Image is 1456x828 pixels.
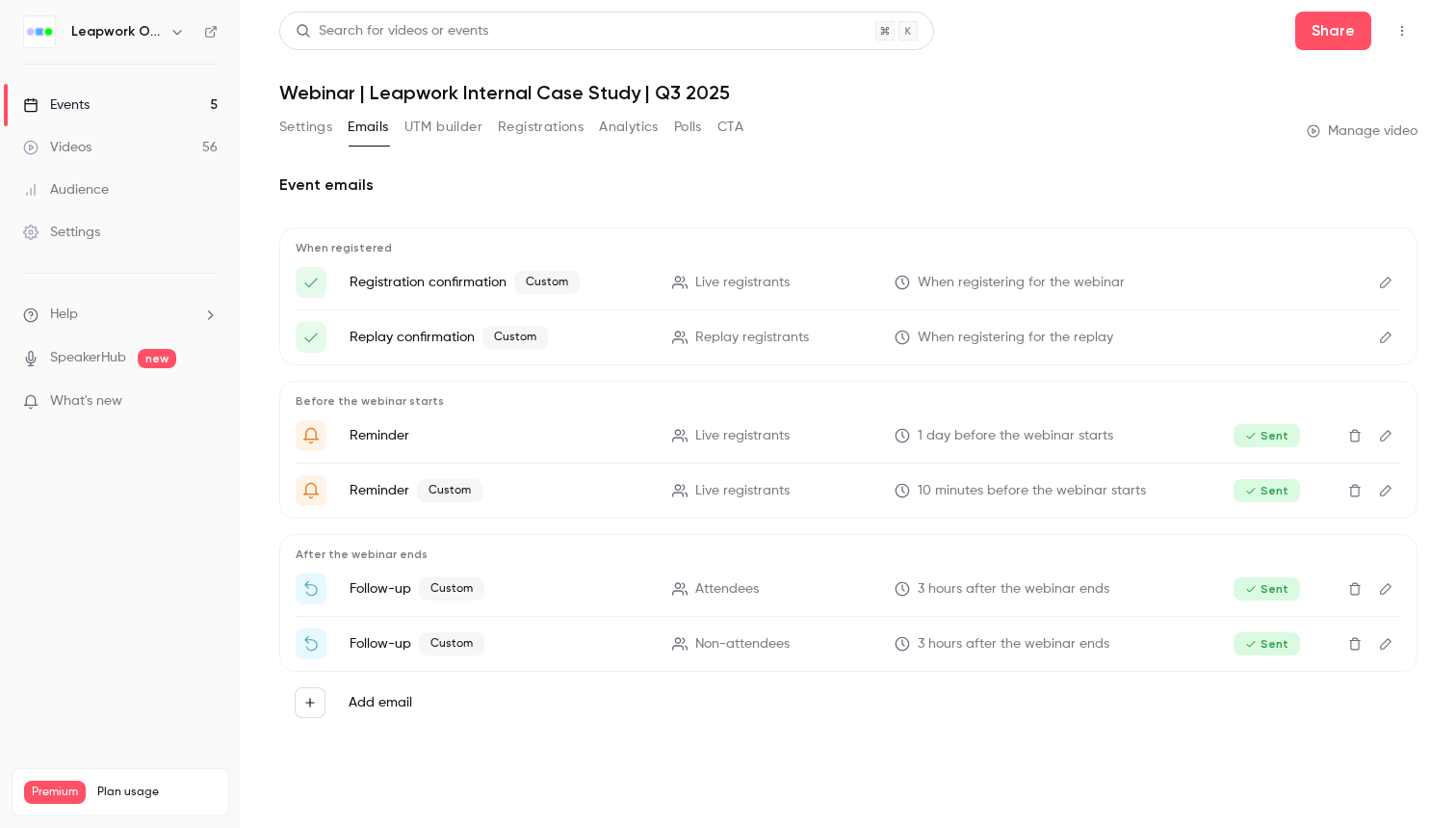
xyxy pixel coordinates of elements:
div: Settings [23,223,100,242]
p: Replay confirmation [350,326,649,349]
span: Sent [1234,632,1300,655]
span: Custom [419,577,484,601]
span: Sent [1234,424,1300,447]
button: Edit [1370,475,1401,506]
a: SpeakerHub [50,348,126,368]
img: Leapwork Online Event [24,16,55,47]
span: 3 hours after the webinar ends [918,579,1109,600]
button: Polls [674,112,702,143]
span: Custom [417,479,482,502]
span: Sent [1234,479,1300,502]
span: Live registrants [695,426,790,446]
button: Delete [1339,574,1370,604]
p: After the webinar ends [296,547,1401,562]
p: Before the webinar starts [296,393,1401,409]
li: Here's your access link to {{ event_name }}! [296,267,1401,298]
span: Custom [482,326,548,349]
a: Manage video [1307,121,1417,141]
button: Delete [1339,628,1370,659]
span: 1 day before the webinar starts [918,426,1113,446]
span: Premium [24,781,86,804]
li: help-dropdown-opener [23,305,218,325]
button: Edit [1370,322,1401,353]
span: When registering for the replay [918,328,1113,348]
span: When registering for the webinar [918,273,1125,293]
div: Videos [23,138,91,157]
span: 10 minutes before the webinar starts [918,481,1146,501]
span: Help [50,305,78,325]
button: CTA [717,112,743,143]
p: Reminder [350,426,649,445]
li: {{ event_name }} is about to go live [296,420,1401,451]
p: When registered [296,240,1401,255]
button: Analytics [599,112,659,143]
p: Follow-up [350,632,649,655]
div: Events [23,95,90,115]
span: new [138,349,176,368]
button: Edit [1370,628,1401,659]
span: Replay registrants [695,328,809,348]
span: 3 hours after the webinar ends [918,634,1109,654]
span: Live registrants [695,273,790,293]
div: Search for videos or events [296,21,488,41]
button: UTM builder [404,112,482,143]
span: Non-attendees [695,634,790,654]
p: Reminder [350,479,649,502]
span: What's new [50,391,122,412]
li: {{ event_name }} is about to go live [296,475,1401,506]
button: Registrations [498,112,584,143]
label: Add email [349,693,412,712]
h2: Event emails [279,174,1417,197]
span: Attendees [695,579,759,600]
button: Edit [1370,267,1401,298]
li: Here's your access link to {{ event_name }}! [296,322,1401,353]
span: Custom [419,632,484,655]
span: Custom [514,271,580,294]
li: Thanks for attending {{ event_name }} [296,574,1401,604]
span: Plan usage [97,785,217,800]
button: Settings [279,112,332,143]
h1: Webinar | Leapwork Internal Case Study | Q3 2025 [279,81,1417,104]
button: Delete [1339,475,1370,506]
button: Delete [1339,420,1370,451]
p: Registration confirmation [350,271,649,294]
button: Edit [1370,574,1401,604]
button: Edit [1370,420,1401,451]
button: Emails [348,112,388,143]
p: Follow-up [350,577,649,601]
iframe: Noticeable Trigger [195,393,218,411]
div: Audience [23,180,109,200]
button: Share [1295,12,1371,50]
span: Live registrants [695,481,790,501]
span: Sent [1234,577,1300,601]
h6: Leapwork Online Event [71,22,162,41]
li: Watch the replay of {{ event_name }} [296,628,1401,659]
